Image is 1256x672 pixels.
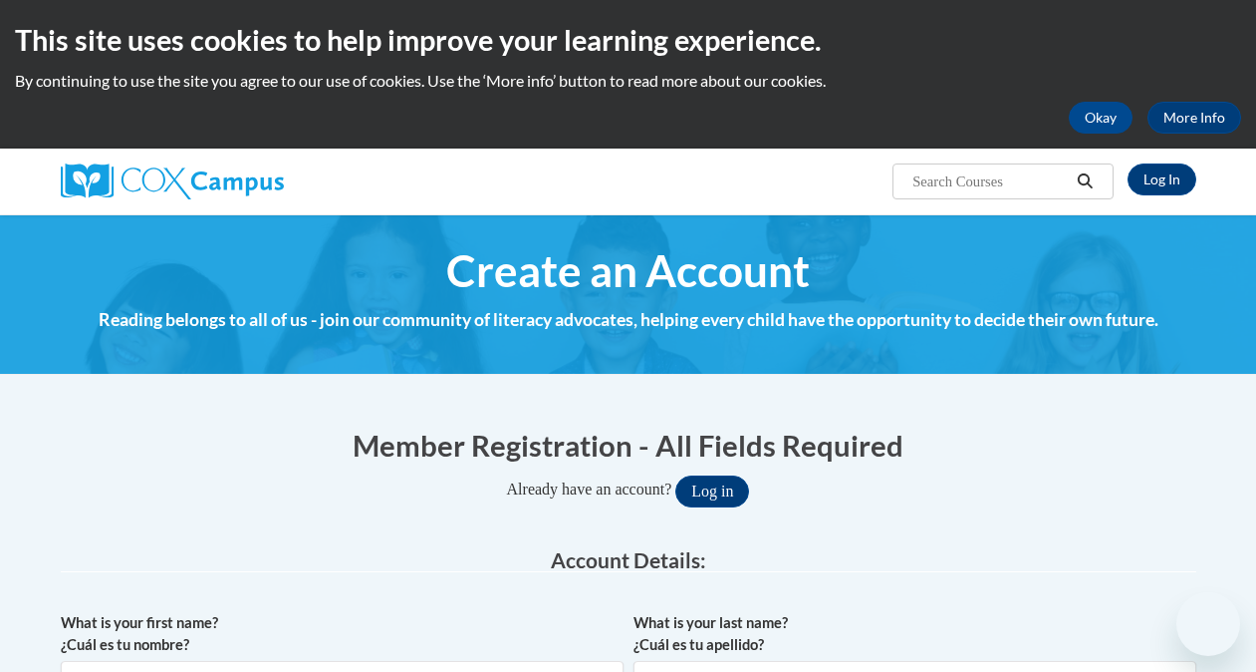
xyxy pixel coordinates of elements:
[675,476,749,507] button: Log in
[633,612,1196,656] label: What is your last name? ¿Cuál es tu apellido?
[61,612,624,656] label: What is your first name? ¿Cuál es tu nombre?
[1147,102,1241,134] a: More Info
[15,70,1241,92] p: By continuing to use the site you agree to our use of cookies. Use the ‘More info’ button to read...
[1128,164,1196,195] a: Log In
[61,307,1196,333] h4: Reading belongs to all of us - join our community of literacy advocates, helping every child have...
[1176,592,1240,656] iframe: Button to launch messaging window, conversation in progress
[446,244,810,297] span: Create an Account
[1069,102,1132,134] button: Okay
[61,425,1196,466] h1: Member Registration - All Fields Required
[551,547,706,572] span: Account Details:
[15,20,1241,60] h2: This site uses cookies to help improve your learning experience.
[61,164,284,199] img: Cox Campus
[1070,169,1100,193] button: Search
[507,481,672,498] span: Already have an account?
[910,169,1070,193] input: Search Courses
